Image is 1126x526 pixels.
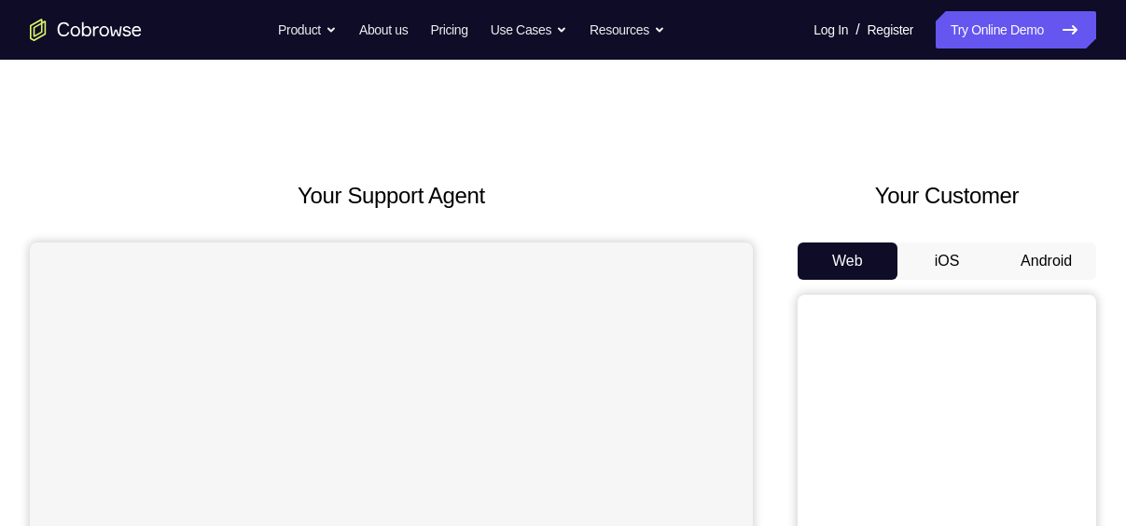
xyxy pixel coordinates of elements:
h2: Your Support Agent [30,179,753,213]
button: Use Cases [491,11,567,48]
a: Register [868,11,913,48]
a: Go to the home page [30,19,142,41]
a: About us [359,11,408,48]
a: Try Online Demo [936,11,1096,48]
button: Android [996,242,1096,280]
a: Log In [813,11,848,48]
a: Pricing [430,11,467,48]
span: / [855,19,859,41]
button: Web [798,242,897,280]
h2: Your Customer [798,179,1096,213]
button: iOS [897,242,997,280]
button: Resources [590,11,665,48]
button: Product [278,11,337,48]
